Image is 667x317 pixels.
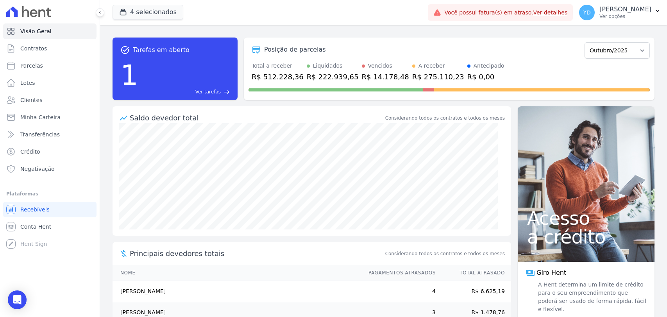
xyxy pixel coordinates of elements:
[20,113,61,121] span: Minha Carteira
[20,79,35,87] span: Lotes
[3,127,97,142] a: Transferências
[133,45,190,55] span: Tarefas em aberto
[533,9,568,16] a: Ver detalhes
[436,265,511,281] th: Total Atrasado
[113,265,361,281] th: Nome
[3,109,97,125] a: Minha Carteira
[20,206,50,213] span: Recebíveis
[3,92,97,108] a: Clientes
[362,72,409,82] div: R$ 14.178,48
[412,72,464,82] div: R$ 275.110,23
[599,13,651,20] p: Ver opções
[536,281,647,313] span: A Hent determina um limite de crédito para o seu empreendimento que poderá ser usado de forma ráp...
[20,96,42,104] span: Clientes
[8,290,27,309] div: Open Intercom Messenger
[3,219,97,235] a: Conta Hent
[195,88,221,95] span: Ver tarefas
[20,223,51,231] span: Conta Hent
[130,248,384,259] span: Principais devedores totais
[120,45,130,55] span: task_alt
[252,62,304,70] div: Total a receber
[20,62,43,70] span: Parcelas
[385,250,505,257] span: Considerando todos os contratos e todos os meses
[418,62,445,70] div: A receber
[20,27,52,35] span: Visão Geral
[20,165,55,173] span: Negativação
[474,62,504,70] div: Antecipado
[141,88,230,95] a: Ver tarefas east
[436,281,511,302] td: R$ 6.625,19
[20,148,40,156] span: Crédito
[3,144,97,159] a: Crédito
[6,189,93,199] div: Plataformas
[368,62,392,70] div: Vencidos
[3,161,97,177] a: Negativação
[573,2,667,23] button: YD [PERSON_NAME] Ver opções
[361,265,436,281] th: Pagamentos Atrasados
[3,202,97,217] a: Recebíveis
[120,55,138,95] div: 1
[3,58,97,73] a: Parcelas
[20,45,47,52] span: Contratos
[313,62,343,70] div: Liquidados
[113,281,361,302] td: [PERSON_NAME]
[527,227,645,246] span: a crédito
[130,113,384,123] div: Saldo devedor total
[444,9,567,17] span: Você possui fatura(s) em atraso.
[252,72,304,82] div: R$ 512.228,36
[224,89,230,95] span: east
[3,41,97,56] a: Contratos
[264,45,326,54] div: Posição de parcelas
[113,5,183,20] button: 4 selecionados
[3,75,97,91] a: Lotes
[536,268,566,278] span: Giro Hent
[527,209,645,227] span: Acesso
[307,72,359,82] div: R$ 222.939,65
[20,131,60,138] span: Transferências
[361,281,436,302] td: 4
[583,10,590,15] span: YD
[3,23,97,39] a: Visão Geral
[467,72,504,82] div: R$ 0,00
[599,5,651,13] p: [PERSON_NAME]
[385,115,505,122] div: Considerando todos os contratos e todos os meses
